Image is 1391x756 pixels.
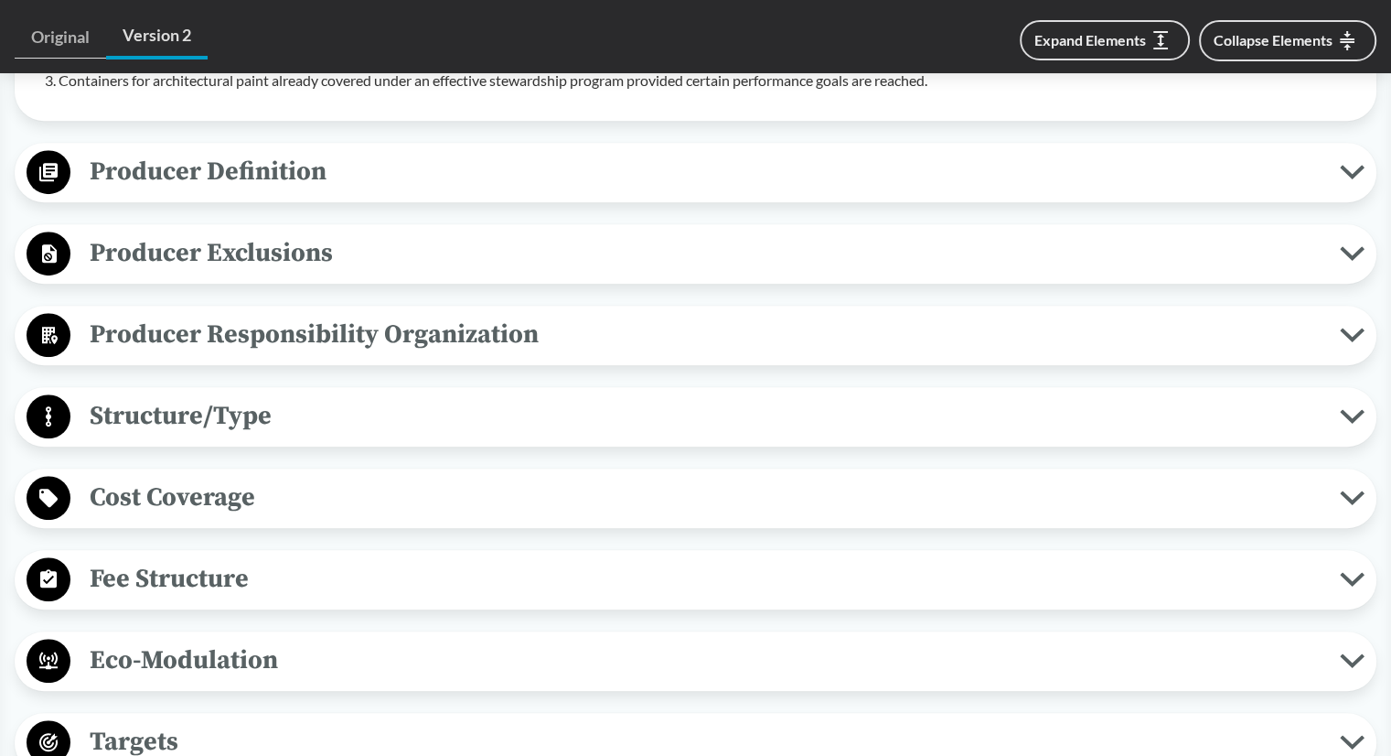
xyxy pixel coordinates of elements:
button: Producer Exclusions [21,231,1370,277]
span: Eco-Modulation [70,640,1340,681]
span: Structure/Type [70,395,1340,437]
button: Structure/Type [21,394,1370,440]
span: Producer Responsibility Organization [70,314,1340,355]
button: Eco-Modulation [21,638,1370,685]
span: Producer Definition [70,151,1340,192]
button: Cost Coverage [21,475,1370,522]
button: Producer Responsibility Organization [21,312,1370,359]
li: Containers for architectural paint already covered under an effective stewardship program provide... [59,70,1362,92]
button: Fee Structure [21,556,1370,603]
a: Original [15,16,106,59]
span: Cost Coverage [70,477,1340,518]
button: Collapse Elements [1199,20,1376,61]
span: Producer Exclusions [70,232,1340,274]
button: Producer Definition [21,149,1370,196]
span: Fee Structure [70,558,1340,599]
a: Version 2 [106,15,208,59]
button: Expand Elements [1020,20,1190,60]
